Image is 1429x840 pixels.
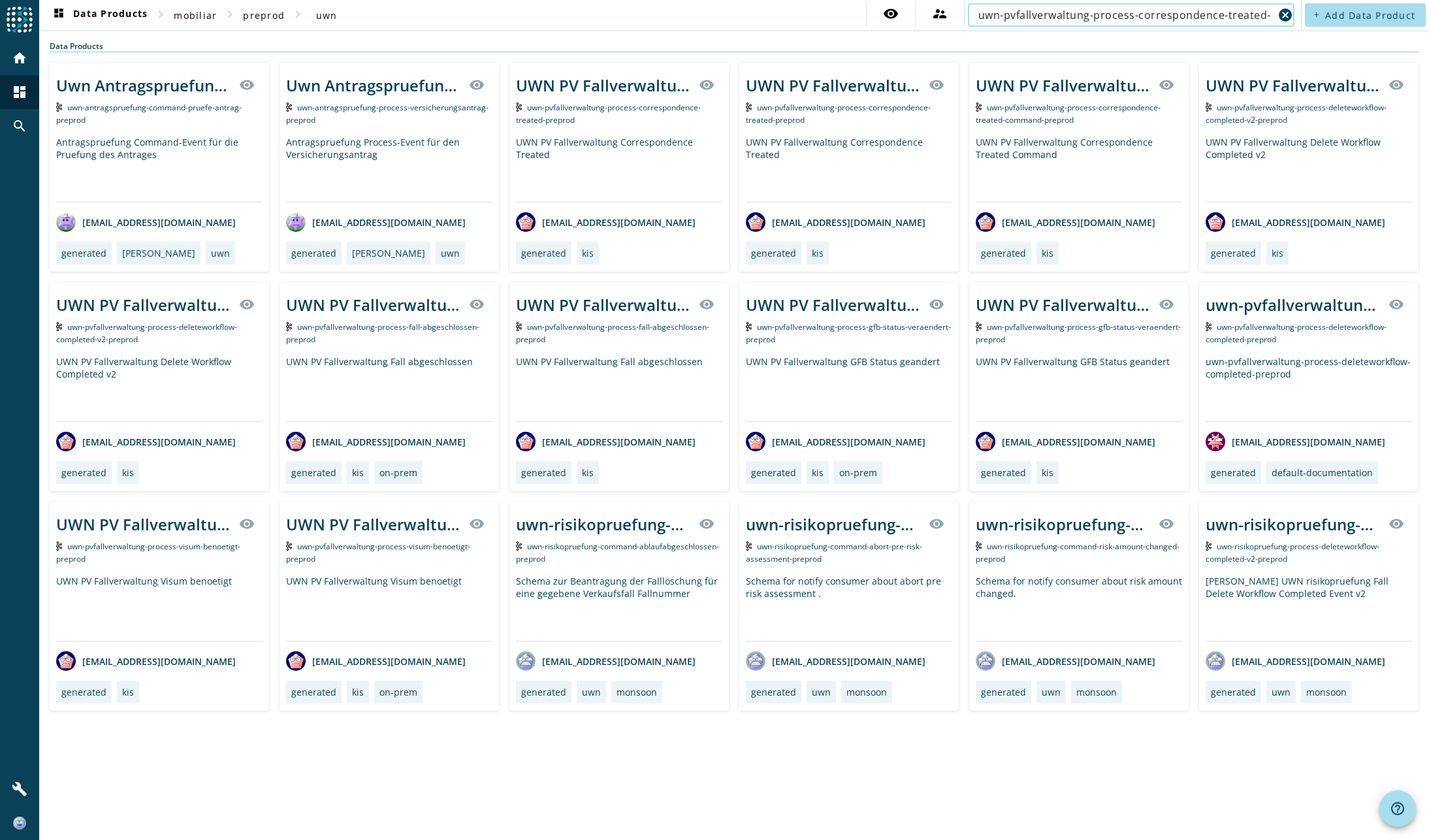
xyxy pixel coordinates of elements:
img: avatar [286,212,306,232]
img: Kafka Topic: uwn-risikopruefung-process-deleteworkflow-completed-v2-preprod [1206,541,1212,551]
mat-icon: supervisor_account [932,6,948,22]
div: uwn-pvfallverwaltung-process-deleteworkflow-completed-preprod [1206,294,1381,315]
img: avatar [56,212,76,232]
div: [EMAIL_ADDRESS][DOMAIN_NAME] [1206,432,1385,451]
div: [EMAIL_ADDRESS][DOMAIN_NAME] [286,651,466,671]
div: [EMAIL_ADDRESS][DOMAIN_NAME] [286,432,466,451]
mat-icon: dashboard [51,7,67,23]
div: generated [61,686,106,698]
img: Kafka Topic: uwn-pvfallverwaltung-process-gfb-status-veraendert-preprod [976,322,982,331]
img: Kafka Topic: uwn-pvfallverwaltung-process-deleteworkflow-completed-preprod [1206,322,1212,331]
mat-icon: chevron_right [290,7,306,22]
mat-icon: visibility [1159,297,1174,312]
div: UWN PV Fallverwaltung Fall abgeschlossen [516,294,691,315]
div: [EMAIL_ADDRESS][DOMAIN_NAME] [746,651,925,671]
mat-icon: visibility [1389,297,1404,312]
img: avatar [56,651,76,671]
div: UWN PV Fallverwaltung Fall abgeschlossen [286,355,492,421]
div: kis [122,686,134,698]
img: Kafka Topic: uwn-pvfallverwaltung-process-visum-benoetigt-preprod [56,541,62,551]
mat-icon: visibility [469,297,485,312]
span: Kafka Topic: uwn-pvfallverwaltung-process-gfb-status-veraendert-preprod [976,321,1181,345]
div: UWN PV Fallverwaltung Visum benoetigt [56,575,263,641]
img: avatar [516,212,536,232]
span: Kafka Topic: uwn-pvfallverwaltung-process-visum-benoetigt-preprod [286,541,470,564]
img: avatar [746,212,765,232]
div: [EMAIL_ADDRESS][DOMAIN_NAME] [56,651,236,671]
div: UWN PV Fallverwaltung Correspondence Treated [516,136,722,202]
div: Data Products [50,40,1419,52]
div: on-prem [379,686,417,698]
span: Kafka Topic: uwn-pvfallverwaltung-process-gfb-status-veraendert-preprod [746,321,951,345]
mat-icon: visibility [929,77,944,93]
div: generated [981,247,1026,259]
div: [EMAIL_ADDRESS][DOMAIN_NAME] [976,212,1155,232]
div: monsoon [846,686,887,698]
span: Kafka Topic: uwn-risikopruefung-command-abort-pre-risk-assessment-preprod [746,541,922,564]
mat-icon: visibility [883,6,899,22]
mat-icon: visibility [929,297,944,312]
div: uwn [812,686,831,698]
mat-icon: visibility [699,77,714,93]
div: Uwn Antragspruefung Process Versicherungsantrag [286,74,461,96]
button: Clear [1276,6,1294,24]
span: Kafka Topic: uwn-antragspruefung-process-versicherungsantrag-preprod [286,102,489,125]
img: Kafka Topic: uwn-pvfallverwaltung-process-fall-abgeschlossen-preprod [286,322,292,331]
img: Kafka Topic: uwn-antragspruefung-process-versicherungsantrag-preprod [286,103,292,112]
div: default-documentation [1272,466,1373,479]
span: preprod [243,9,285,22]
div: [EMAIL_ADDRESS][DOMAIN_NAME] [746,432,925,451]
div: kis [1272,247,1283,259]
div: generated [1211,686,1256,698]
img: avatar [746,651,765,671]
img: avatar [1206,212,1225,232]
div: kis [1042,466,1053,479]
div: [EMAIL_ADDRESS][DOMAIN_NAME] [286,212,466,232]
div: Schema for notify consumer about abort pre risk assessment . [746,575,952,641]
div: Schema zur Beantragung der Falllöschung für eine gegebene Verkaufsfall Fallnummer [516,575,722,641]
div: uwn-pvfallverwaltung-process-deleteworkflow-completed-preprod [1206,355,1412,421]
span: Add Data Product [1325,9,1415,22]
div: uwn-risikopruefung-process-deleteworkflow-completed-v2-_stage_ [1206,513,1381,535]
div: on-prem [379,466,417,479]
div: [EMAIL_ADDRESS][DOMAIN_NAME] [56,212,236,232]
div: on-prem [839,466,877,479]
mat-icon: build [12,781,27,797]
mat-icon: add [1313,11,1320,18]
div: UWN PV Fallverwaltung Correspondence Treated Command [976,74,1151,96]
span: Kafka Topic: uwn-risikopruefung-process-deleteworkflow-completed-v2-preprod [1206,541,1379,564]
span: Kafka Topic: uwn-pvfallverwaltung-process-deleteworkflow-completed-v2-preprod [1206,102,1387,125]
div: [EMAIL_ADDRESS][DOMAIN_NAME] [746,212,925,232]
div: uwn-risikopruefung-command-ablaufabgeschlossen-_stage_ [516,513,691,535]
img: avatar [286,432,306,451]
img: avatar [286,651,306,671]
img: avatar [516,432,536,451]
img: avatar [976,432,995,451]
div: UWN PV Fallverwaltung GFB Status geandert [976,355,1182,421]
div: [PERSON_NAME] UWN risikopruefung Fall Delete Workflow Completed Event v2 [1206,575,1412,641]
div: generated [61,247,106,259]
mat-icon: home [12,50,27,66]
div: kis [582,247,594,259]
mat-icon: visibility [469,516,485,532]
div: generated [521,247,566,259]
span: uwn [316,9,338,22]
div: UWN PV Fallverwaltung Correspondence Treated [516,74,691,96]
div: generated [981,466,1026,479]
div: UWN PV Fallverwaltung Visum benoetigt [286,513,461,535]
span: Data Products [51,7,148,23]
div: kis [812,466,824,479]
mat-icon: chevron_right [222,7,238,22]
mat-icon: visibility [699,297,714,312]
img: spoud-logo.svg [7,7,33,33]
span: Kafka Topic: uwn-pvfallverwaltung-process-correspondence-treated-command-preprod [976,102,1161,125]
div: UWN PV Fallverwaltung GFB Status geandert [976,294,1151,315]
span: Kafka Topic: uwn-pvfallverwaltung-process-visum-benoetigt-preprod [56,541,240,564]
img: Kafka Topic: uwn-pvfallverwaltung-process-fall-abgeschlossen-preprod [516,322,522,331]
mat-icon: visibility [239,77,255,93]
span: Kafka Topic: uwn-pvfallverwaltung-process-deleteworkflow-completed-v2-preprod [56,321,237,345]
div: UWN PV Fallverwaltung Correspondence Treated [746,74,921,96]
div: [EMAIL_ADDRESS][DOMAIN_NAME] [516,432,696,451]
img: avatar [976,651,995,671]
div: generated [751,247,796,259]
